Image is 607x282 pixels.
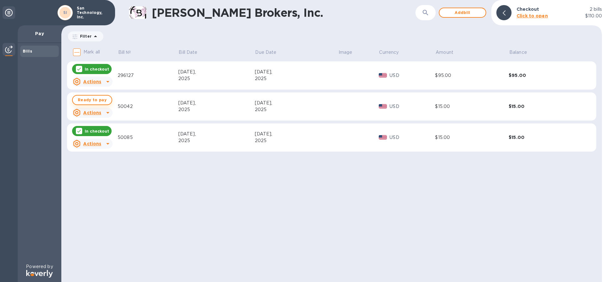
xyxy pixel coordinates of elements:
p: $110.00 [585,13,602,19]
div: [DATE], [178,100,255,106]
p: Powered by [26,263,53,270]
div: [DATE], [178,131,255,137]
button: Addbill [439,8,486,18]
div: 2025 [255,75,338,82]
div: $15.00 [509,103,582,110]
span: Ready to pay [78,96,107,104]
span: Add bill [445,9,481,16]
div: [DATE], [178,69,255,75]
p: Filter [77,34,92,39]
b: Bills [23,49,32,53]
span: Balance [509,49,535,56]
p: Amount [436,49,453,56]
div: 2025 [255,106,338,113]
div: $15.00 [435,103,509,110]
p: Bill № [118,49,131,56]
div: $15.00 [435,134,509,141]
p: Image [339,49,353,56]
p: In checkout [85,128,109,134]
span: Due Date [255,49,285,56]
span: Amount [436,49,462,56]
p: Due Date [255,49,276,56]
p: San Technology, Inc. [77,6,108,19]
div: 2025 [255,137,338,144]
u: Actions [83,79,101,84]
div: $15.00 [509,134,582,141]
h1: [PERSON_NAME] Brokers, Inc. [152,6,374,19]
p: Pay [23,30,56,37]
p: Mark all [83,49,100,55]
img: USD [379,73,387,78]
img: Logo [26,270,53,278]
div: [DATE], [255,100,338,106]
img: USD [379,135,387,140]
b: Click to open [517,13,548,18]
div: [DATE], [255,131,338,137]
p: USD [389,72,435,79]
p: Bill Date [179,49,197,56]
div: [DATE], [255,69,338,75]
button: Ready to pay [72,95,112,105]
div: 50085 [118,134,178,141]
div: 50042 [118,103,178,110]
p: In checkout [85,66,109,72]
p: Balance [509,49,527,56]
p: USD [389,134,435,141]
b: SI [63,10,67,15]
div: 296127 [118,72,178,79]
p: 2 bills [590,6,602,13]
img: USD [379,104,387,109]
p: Currency [379,49,399,56]
span: Bill № [118,49,139,56]
p: USD [389,103,435,110]
u: Actions [83,141,101,146]
div: 2025 [178,137,255,144]
div: 2025 [178,75,255,82]
span: Bill Date [179,49,205,56]
p: Checkout [517,6,539,12]
u: Actions [83,110,101,115]
div: $95.00 [435,72,509,79]
div: 2025 [178,106,255,113]
div: $95.00 [509,72,582,78]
